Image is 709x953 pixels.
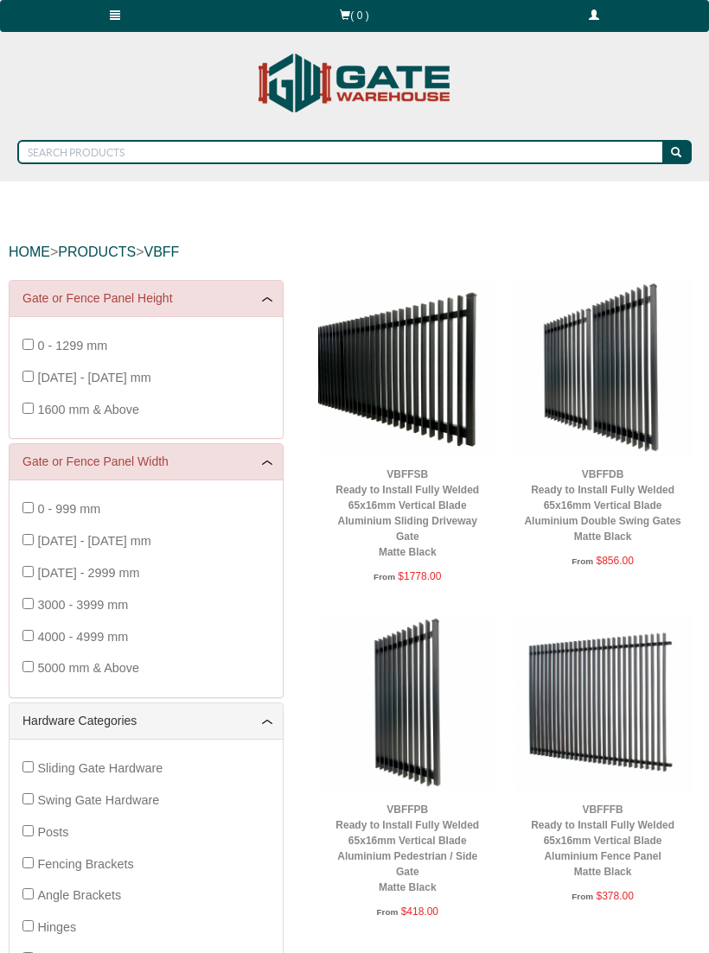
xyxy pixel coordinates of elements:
img: VBFFFB - Ready to Install Fully Welded 65x16mm Vertical Blade - Aluminium Fence Panel - Matte Bla... [514,615,692,793]
a: Gate or Fence Panel Width [22,453,270,471]
span: [DATE] - [DATE] mm [37,534,150,548]
span: [DATE] - [DATE] mm [37,371,150,384]
span: $1778.00 [398,570,441,582]
span: Posts [37,825,68,839]
a: VBFFPBReady to Install Fully Welded 65x16mm Vertical BladeAluminium Pedestrian / Side GateMatte B... [335,804,479,893]
span: 4000 - 4999 mm [37,630,128,644]
input: SEARCH PRODUCTS [17,140,665,164]
span: $418.00 [401,905,438,918]
a: VBFF [144,245,179,259]
a: PRODUCTS [58,245,136,259]
span: From [376,907,398,917]
img: VBFFDB - Ready to Install Fully Welded 65x16mm Vertical Blade - Aluminium Double Swing Gates - Ma... [514,280,692,458]
span: 0 - 999 mm [37,502,100,516]
span: 0 - 1299 mm [37,339,107,353]
img: Gate Warehouse [254,43,456,123]
span: Angle Brackets [37,888,121,902]
span: Swing Gate Hardware [37,793,159,807]
a: VBFFFBReady to Install Fully Welded 65x16mm Vertical BladeAluminium Fence PanelMatte Black [531,804,674,878]
span: 1600 mm & Above [37,403,139,416]
span: $856.00 [596,555,633,567]
span: $378.00 [596,890,633,902]
span: [DATE] - 2999 mm [37,566,139,580]
span: From [572,556,593,566]
span: From [572,892,593,901]
a: Gate or Fence Panel Height [22,289,270,308]
a: VBFFDBReady to Install Fully Welded 65x16mm Vertical BladeAluminium Double Swing GatesMatte Black [524,468,680,543]
span: Hinges [37,920,76,934]
a: Hardware Categories [22,712,270,730]
img: VBFFPB - Ready to Install Fully Welded 65x16mm Vertical Blade - Aluminium Pedestrian / Side Gate ... [318,615,496,793]
a: HOME [9,245,50,259]
span: Sliding Gate Hardware [37,761,163,775]
img: VBFFSB - Ready to Install Fully Welded 65x16mm Vertical Blade - Aluminium Sliding Driveway Gate -... [318,280,496,458]
span: Fencing Brackets [37,857,133,871]
div: > > [9,225,700,280]
span: 5000 mm & Above [37,661,139,675]
span: 3000 - 3999 mm [37,598,128,612]
span: From [374,572,395,581]
a: VBFFSBReady to Install Fully Welded 65x16mm Vertical BladeAluminium Sliding Driveway GateMatte Black [335,468,479,558]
